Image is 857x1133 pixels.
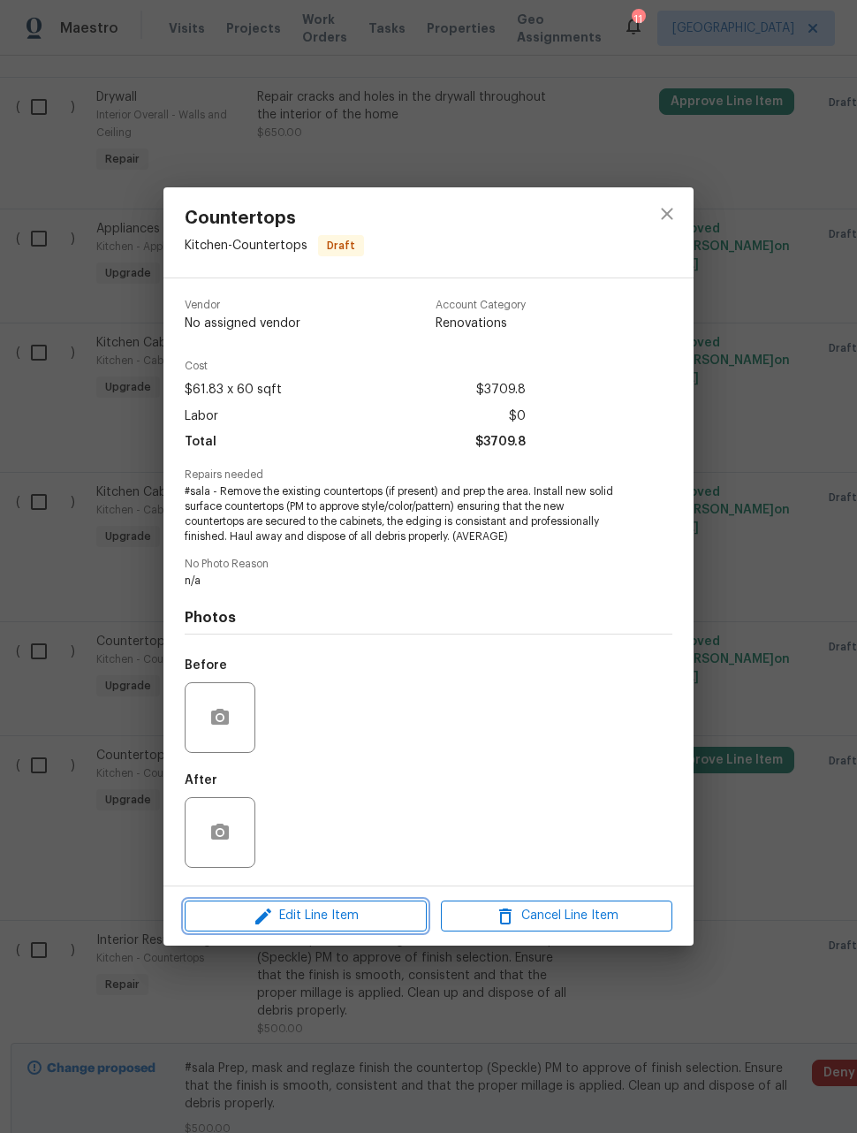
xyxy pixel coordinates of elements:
span: Edit Line Item [190,905,421,927]
span: Renovations [436,315,526,332]
span: No assigned vendor [185,315,300,332]
h5: After [185,774,217,787]
h5: Before [185,659,227,672]
span: Total [185,430,216,455]
span: Countertops [185,209,364,228]
span: n/a [185,574,624,589]
div: 11 [632,11,644,28]
span: Cancel Line Item [446,905,667,927]
span: Labor [185,404,218,430]
button: close [646,193,688,235]
button: Cancel Line Item [441,901,672,931]
span: Vendor [185,300,300,311]
span: Kitchen - Countertops [185,240,307,252]
button: Edit Line Item [185,901,427,931]
span: $0 [509,404,526,430]
span: $3709.8 [475,430,526,455]
span: Cost [185,361,526,372]
span: $61.83 x 60 sqft [185,377,282,403]
span: No Photo Reason [185,559,672,570]
span: Repairs needed [185,469,672,481]
span: #sala - Remove the existing countertops (if present) and prep the area. Install new solid surface... [185,484,624,544]
span: $3709.8 [476,377,526,403]
span: Draft [320,237,362,255]
span: Account Category [436,300,526,311]
h4: Photos [185,609,672,627]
